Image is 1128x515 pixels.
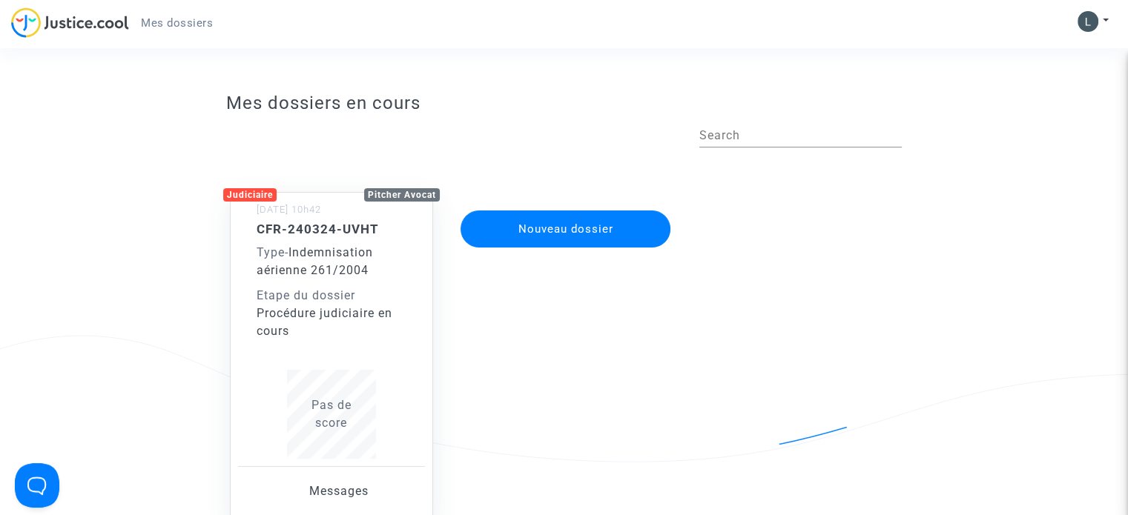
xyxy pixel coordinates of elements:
span: Type [257,245,285,259]
img: jc-logo.svg [11,7,129,38]
div: Etape du dossier [257,287,406,305]
div: Procédure judiciaire en cours [257,305,406,340]
span: - [257,245,288,259]
span: Mes dossiers [141,16,213,30]
div: Pitcher Avocat [364,188,440,202]
iframe: Help Scout Beacon - Open [15,463,59,508]
span: Pas de score [311,398,352,430]
img: ACg8ocKOUcd3WLbE-F3Ht2wcAgFduCge1-yqi1fCaqgVn_Zu=s96-c [1078,11,1098,32]
small: [DATE] 10h42 [257,204,321,215]
button: Nouveau dossier [461,210,671,247]
div: Judiciaire [223,188,277,202]
span: Indemnisation aérienne 261/2004 [257,245,373,277]
h3: Mes dossiers en cours [226,93,902,114]
a: Nouveau dossier [459,201,673,215]
a: Mes dossiers [129,12,225,34]
span: Messages [309,484,369,498]
h5: CFR-240324-UVHT [257,222,406,236]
